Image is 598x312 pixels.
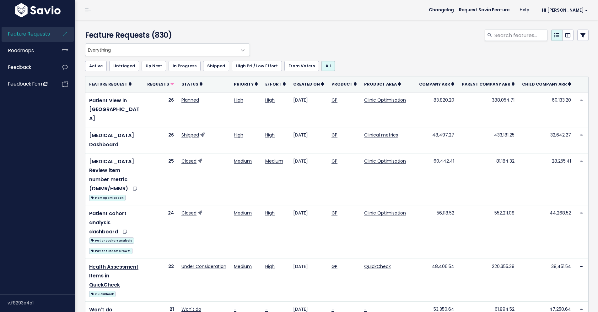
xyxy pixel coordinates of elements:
a: High [234,97,243,103]
a: Effort [265,81,286,87]
a: Parent Company ARR [462,81,514,87]
a: Created On [293,81,324,87]
a: Status [181,81,202,87]
a: From Voters [284,61,319,71]
a: Patient View in [GEOGRAPHIC_DATA] [89,97,139,122]
span: Everything [85,44,237,56]
a: Roadmaps [2,43,52,58]
td: 28,255.41 [518,153,575,205]
a: High [265,210,275,216]
a: Medium [234,158,252,164]
a: Medium [234,210,252,216]
td: 25 [143,153,178,205]
td: [DATE] [289,127,328,153]
a: [MEDICAL_DATA] Dashboard [89,132,134,148]
a: Patient cohort analysis [89,236,134,244]
input: Search features... [494,30,547,41]
a: [MEDICAL_DATA] Review item number metric (DMMR/HMMR) [89,158,134,192]
span: QuickCheck [89,291,116,297]
a: Planned [181,97,199,103]
span: Requests [147,81,169,87]
td: 60,442.41 [415,153,458,205]
a: Patient Cohort Growth [89,247,132,254]
td: 48,497.27 [415,127,458,153]
a: Up Next [142,61,166,71]
a: High [265,97,275,103]
span: Status [181,81,198,87]
a: Patient cohort analysis dashboard [89,210,127,235]
a: GP [331,132,337,138]
span: Everything [85,43,250,56]
a: GP [331,263,337,270]
a: Untriaged [109,61,139,71]
td: [DATE] [289,205,328,259]
div: v.f8293e4a1 [8,295,75,311]
td: [DATE] [289,92,328,127]
a: Child Company ARR [522,81,571,87]
a: High [265,263,275,270]
a: Product Area [364,81,401,87]
a: GP [331,210,337,216]
td: [DATE] [289,153,328,205]
span: Product Area [364,81,397,87]
span: Changelog [429,8,454,12]
span: Parent Company ARR [462,81,510,87]
td: 32,642.27 [518,127,575,153]
span: Patient cohort analysis [89,237,134,244]
a: All [321,61,335,71]
td: 38,451.54 [518,259,575,302]
td: 388,054.71 [458,92,518,127]
img: logo-white.9d6f32f41409.svg [13,3,62,17]
a: Medium [265,158,283,164]
a: Shipped [181,132,199,138]
span: Feedback [8,64,31,70]
a: Request Savio Feature [454,5,514,15]
span: Child Company ARR [522,81,567,87]
span: Hi [PERSON_NAME] [542,8,588,13]
a: Under Consideration [181,263,226,270]
a: Requests [147,81,174,87]
a: Clinic Optimisation [364,97,406,103]
a: Medium [234,263,252,270]
td: 26 [143,92,178,127]
td: 24 [143,205,178,259]
a: Clinical metrics [364,132,398,138]
span: Feedback form [8,81,47,87]
span: Feature Request [89,81,127,87]
a: Clinic Optimisation [364,158,406,164]
h4: Feature Requests (830) [85,30,247,41]
td: 22 [143,259,178,302]
a: Help [514,5,534,15]
a: In Progress [169,61,201,71]
a: Clinic Optimisation [364,210,406,216]
span: Priority [234,81,254,87]
a: Health Assessment Items in QuickCheck [89,263,138,289]
a: High Pri / Low Effort [232,61,282,71]
span: Roadmaps [8,47,34,54]
span: Company ARR [419,81,450,87]
a: Priority [234,81,258,87]
span: Feature Requests [8,31,50,37]
span: Item optimisation [89,195,126,201]
a: QuickCheck [364,263,391,270]
a: High [234,132,243,138]
a: GP [331,158,337,164]
a: Feature Request [89,81,132,87]
a: GP [331,97,337,103]
a: Feedback form [2,77,52,91]
td: 56,118.52 [415,205,458,259]
a: Closed [181,158,197,164]
span: Effort [265,81,282,87]
td: 26 [143,127,178,153]
td: 81,184.32 [458,153,518,205]
td: 83,820.20 [415,92,458,127]
td: 44,268.52 [518,205,575,259]
td: 433,181.25 [458,127,518,153]
a: High [265,132,275,138]
a: QuickCheck [89,290,116,298]
a: Company ARR [419,81,454,87]
span: Patient Cohort Growth [89,248,132,254]
span: Created On [293,81,320,87]
a: Product [331,81,357,87]
ul: Filter feature requests [85,61,589,71]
